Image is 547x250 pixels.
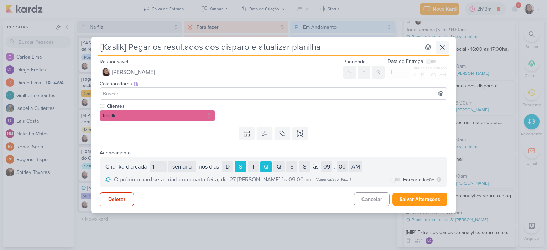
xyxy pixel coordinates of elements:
[316,177,317,182] div: (
[354,192,390,206] button: Cancelar
[350,177,351,182] div: )
[403,176,434,183] label: Forçar criação
[100,150,131,156] label: Agendamento
[112,68,155,76] span: [PERSON_NAME]
[313,163,318,171] div: às
[101,89,446,98] input: Buscar
[114,175,313,184] span: O próximo kard será criado na quarta-feira, dia 27 [PERSON_NAME] às 09:00am.
[100,110,215,121] button: Kaslik
[102,68,110,76] img: Sharlene Khoury
[100,66,340,79] button: [PERSON_NAME]
[100,80,447,87] div: Colaboradores
[428,71,429,78] div: :
[286,161,297,172] div: Sexta-feira
[343,59,366,65] label: Prioridade
[413,65,447,71] div: dia desde criação
[100,192,134,206] button: Deletar
[334,163,335,171] div: :
[299,161,310,172] div: Sábado
[248,161,259,172] div: Terça-feira
[273,161,285,172] div: Quinta-feira
[235,161,246,172] div: Segunda-feira
[105,163,147,171] div: Criar kard a cada
[100,59,128,65] label: Responsável
[199,163,219,171] div: nos dias
[222,161,233,172] div: Domingo
[260,161,272,172] div: Quarta-feira
[392,193,447,206] button: Salvar Alterações
[106,102,215,110] label: Clientes
[98,41,420,54] input: Kard Sem Título
[387,58,423,65] label: Data de Entrega
[413,71,418,78] div: às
